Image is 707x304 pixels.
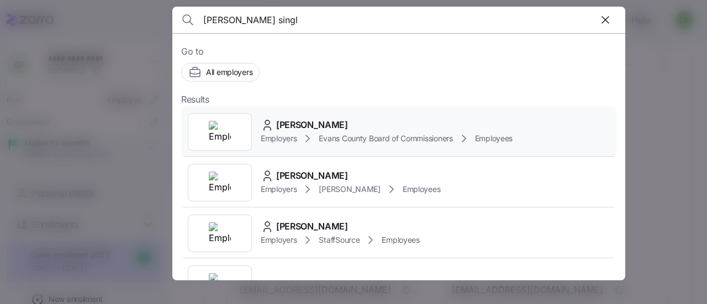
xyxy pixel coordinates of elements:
span: [PERSON_NAME] [276,169,348,183]
span: Employees [403,184,440,195]
span: Evans County Board of Commissioners [319,133,452,144]
span: StaffSource [319,234,360,246]
span: Employers [261,133,297,144]
span: Employees [475,133,513,144]
span: All employers [206,67,252,78]
span: Go to [181,45,616,58]
img: Employer logo [209,172,231,194]
img: Employer logo [209,222,231,244]
span: [PERSON_NAME] [319,184,380,195]
span: Employees [382,234,419,246]
button: All employers [181,63,260,82]
img: Employer logo [209,273,231,295]
img: Employer logo [209,121,231,143]
span: [PERSON_NAME] [276,220,348,233]
span: [PERSON_NAME] [276,118,348,132]
span: Employers [261,184,297,195]
span: Employers [261,234,297,246]
span: Results [181,93,209,106]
